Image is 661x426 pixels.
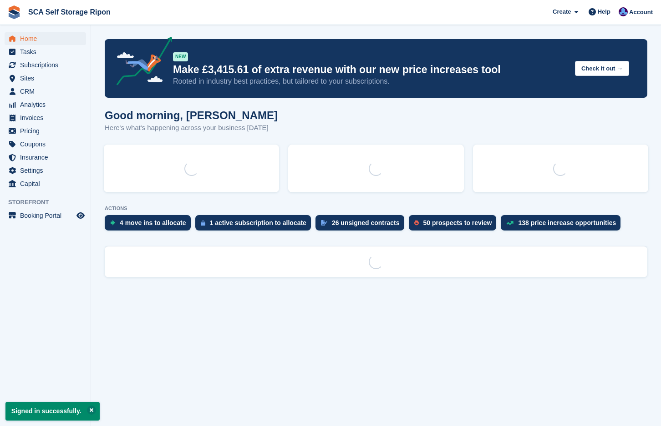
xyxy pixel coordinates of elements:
a: 138 price increase opportunities [501,215,625,235]
a: 50 prospects to review [409,215,501,235]
p: Rooted in industry best practices, but tailored to your subscriptions. [173,76,568,86]
span: Sites [20,72,75,85]
span: Subscriptions [20,59,75,71]
a: menu [5,85,86,98]
img: contract_signature_icon-13c848040528278c33f63329250d36e43548de30e8caae1d1a13099fd9432cc5.svg [321,220,327,226]
span: Tasks [20,45,75,58]
button: Check it out → [575,61,629,76]
span: Coupons [20,138,75,150]
a: Preview store [75,210,86,221]
a: menu [5,164,86,177]
span: Pricing [20,125,75,137]
img: move_ins_to_allocate_icon-fdf77a2bb77ea45bf5b3d319d69a93e2d87916cf1d5bf7949dd705db3b84f3ca.svg [110,220,115,226]
a: menu [5,45,86,58]
div: 1 active subscription to allocate [210,219,306,226]
a: menu [5,98,86,111]
span: Account [629,8,653,17]
a: menu [5,151,86,164]
h1: Good morning, [PERSON_NAME] [105,109,278,121]
a: 1 active subscription to allocate [195,215,315,235]
a: menu [5,32,86,45]
a: menu [5,111,86,124]
span: Storefront [8,198,91,207]
span: Invoices [20,111,75,124]
img: active_subscription_to_allocate_icon-d502201f5373d7db506a760aba3b589e785aa758c864c3986d89f69b8ff3... [201,220,205,226]
div: 26 unsigned contracts [332,219,400,226]
div: NEW [173,52,188,61]
a: SCA Self Storage Ripon [25,5,114,20]
a: 4 move ins to allocate [105,215,195,235]
a: menu [5,138,86,150]
div: 138 price increase opportunities [518,219,616,226]
span: Create [553,7,571,16]
p: Here's what's happening across your business [DATE] [105,123,278,133]
span: Capital [20,177,75,190]
a: menu [5,177,86,190]
img: price-adjustments-announcement-icon-8257ccfd72463d97f412b2fc003d46551f7dbcb40ab6d574587a9cd5c0d94... [109,37,173,89]
img: Sarah Race [619,7,628,16]
img: prospect-51fa495bee0391a8d652442698ab0144808aea92771e9ea1ae160a38d050c398.svg [414,220,419,226]
a: menu [5,72,86,85]
span: Help [598,7,610,16]
span: Insurance [20,151,75,164]
p: ACTIONS [105,205,647,211]
span: Analytics [20,98,75,111]
div: 50 prospects to review [423,219,492,226]
a: menu [5,59,86,71]
p: Make £3,415.61 of extra revenue with our new price increases tool [173,63,568,76]
a: 26 unsigned contracts [315,215,409,235]
span: Settings [20,164,75,177]
a: menu [5,125,86,137]
img: stora-icon-8386f47178a22dfd0bd8f6a31ec36ba5ce8667c1dd55bd0f319d3a0aa187defe.svg [7,5,21,19]
span: CRM [20,85,75,98]
a: menu [5,209,86,222]
div: 4 move ins to allocate [120,219,186,226]
img: price_increase_opportunities-93ffe204e8149a01c8c9dc8f82e8f89637d9d84a8eef4429ea346261dce0b2c0.svg [506,221,514,225]
p: Signed in successfully. [5,402,100,421]
span: Booking Portal [20,209,75,222]
span: Home [20,32,75,45]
